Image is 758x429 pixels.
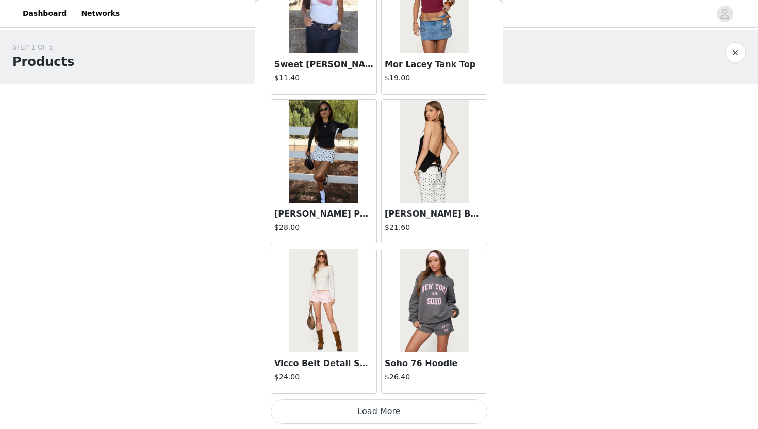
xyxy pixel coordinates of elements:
[400,100,468,203] img: Ivey Backless Crochet Halter Top
[400,249,468,352] img: Soho 76 Hoodie
[289,249,358,352] img: Vicco Belt Detail Shorts
[17,2,73,25] a: Dashboard
[274,208,373,220] h3: [PERSON_NAME] Polka Dot Mini Skort
[271,399,487,424] button: Load More
[385,357,484,370] h3: Soho 76 Hoodie
[274,357,373,370] h3: Vicco Belt Detail Shorts
[385,208,484,220] h3: [PERSON_NAME] Backless Crochet Halter Top
[720,6,730,22] div: avatar
[289,100,358,203] img: Noreen Polka Dot Mini Skort
[385,372,484,383] h4: $26.40
[385,58,484,71] h3: Mor Lacey Tank Top
[75,2,126,25] a: Networks
[385,222,484,233] h4: $21.60
[274,58,373,71] h3: Sweet [PERSON_NAME] T Shirt
[385,73,484,84] h4: $19.00
[12,42,74,53] div: STEP 1 OF 5
[274,372,373,383] h4: $24.00
[12,53,74,71] h1: Products
[274,73,373,84] h4: $11.40
[274,222,373,233] h4: $28.00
